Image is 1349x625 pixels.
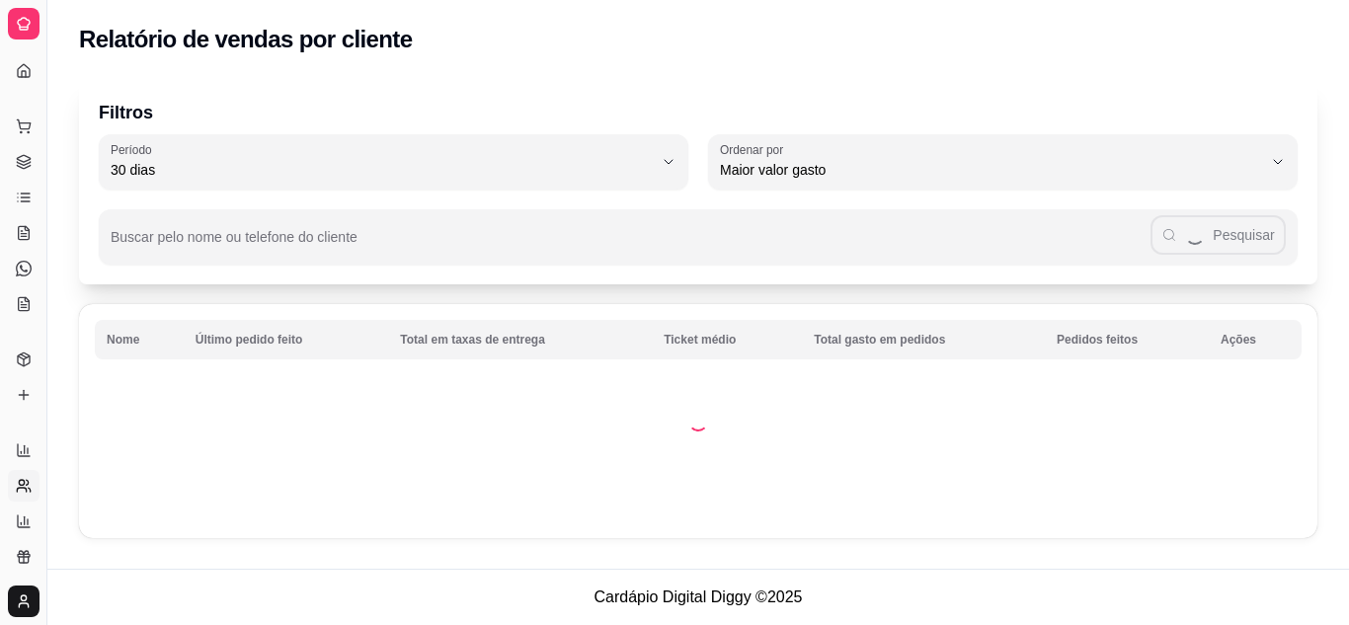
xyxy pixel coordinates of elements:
[47,569,1349,625] footer: Cardápio Digital Diggy © 2025
[111,235,1151,255] input: Buscar pelo nome ou telefone do cliente
[99,134,688,190] button: Período30 dias
[111,141,158,158] label: Período
[111,160,653,180] span: 30 dias
[79,24,413,55] h2: Relatório de vendas por cliente
[720,160,1262,180] span: Maior valor gasto
[688,412,708,431] div: Loading
[99,99,1298,126] p: Filtros
[720,141,790,158] label: Ordenar por
[708,134,1298,190] button: Ordenar porMaior valor gasto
